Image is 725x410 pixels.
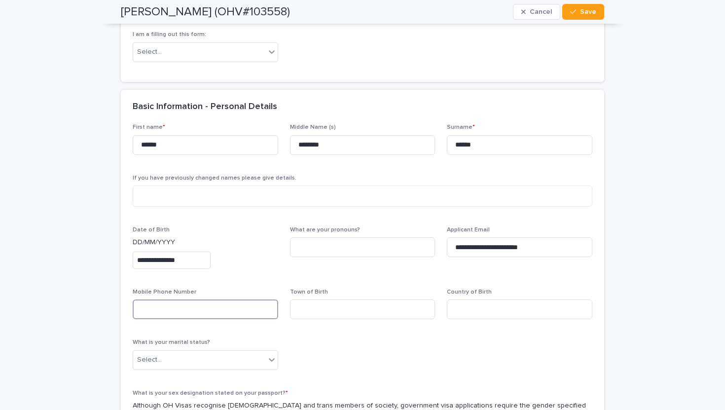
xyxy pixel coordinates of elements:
[513,4,560,20] button: Cancel
[290,124,336,130] span: Middle Name (s)
[580,8,596,15] span: Save
[133,227,170,233] span: Date of Birth
[562,4,604,20] button: Save
[447,289,492,295] span: Country of Birth
[133,390,288,396] span: What is your sex designation stated on your passport?
[133,175,296,181] span: If you have previously changed names please give details.
[447,227,490,233] span: Applicant Email
[290,227,360,233] span: What are your pronouns?
[137,355,162,365] div: Select...
[290,289,328,295] span: Town of Birth
[133,32,206,37] span: I am a filling out this form:
[133,237,278,248] p: DD/MM/YYYY
[121,5,290,19] h2: [PERSON_NAME] (OHV#103558)
[137,47,162,57] div: Select...
[133,339,210,345] span: What is your marital status?
[530,8,552,15] span: Cancel
[447,124,475,130] span: Surname
[133,102,277,112] h2: Basic Information - Personal Details
[133,289,196,295] span: Mobile Phone Number
[133,124,165,130] span: First name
